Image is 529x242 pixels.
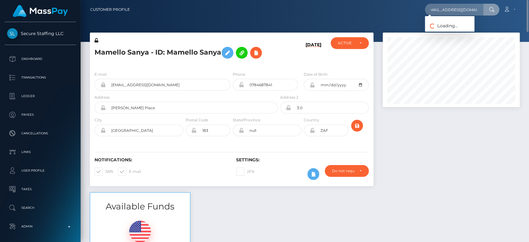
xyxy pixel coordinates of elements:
[7,28,18,39] img: Secure Staffing LLC
[236,157,368,163] h6: Settings:
[95,44,274,62] h5: Mamello Sanya - ID: Mamello Sanya
[5,88,76,104] a: Ledger
[118,168,141,176] label: E-mail
[425,23,458,29] span: Loading...
[7,92,73,101] p: Ledger
[7,147,73,157] p: Links
[7,110,73,119] p: Payees
[5,70,76,85] a: Transactions
[425,4,483,16] input: Search...
[7,129,73,138] p: Cancellations
[95,157,227,163] h6: Notifications:
[186,117,208,123] label: Postal Code
[7,166,73,175] p: User Profile
[331,37,368,49] button: ACTIVE
[13,5,68,17] img: MassPay Logo
[90,200,190,213] h3: Available Funds
[338,41,354,46] div: ACTIVE
[95,117,102,123] label: City
[5,219,76,234] a: Admin
[5,144,76,160] a: Links
[236,168,254,176] label: 2FA
[280,95,298,100] label: Address 2
[7,185,73,194] p: Taxes
[95,168,113,176] label: SMS
[95,95,110,100] label: Address
[7,73,73,82] p: Transactions
[304,72,328,77] label: Date of Birth
[304,117,319,123] label: Country
[90,3,130,16] a: Customer Profile
[5,181,76,197] a: Taxes
[7,54,73,64] p: Dashboard
[5,51,76,67] a: Dashboard
[306,42,321,64] h6: [DATE]
[5,126,76,141] a: Cancellations
[5,200,76,216] a: Search
[7,203,73,213] p: Search
[332,168,354,173] div: Do not require
[233,72,245,77] label: Phone
[5,107,76,123] a: Payees
[7,222,73,231] p: Admin
[5,163,76,178] a: User Profile
[233,117,260,123] label: State/Province
[95,72,107,77] label: E-mail
[325,165,368,177] button: Do not require
[5,31,76,36] span: Secure Staffing LLC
